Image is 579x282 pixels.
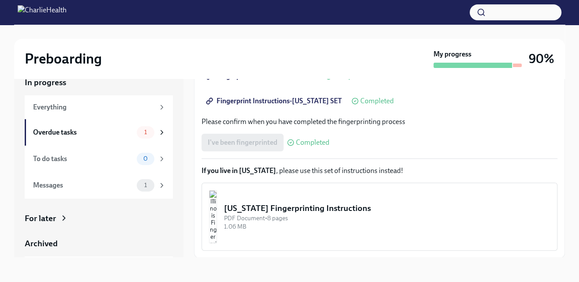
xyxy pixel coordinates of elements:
a: Fingerprint Instructions-[US_STATE] SET [202,92,348,110]
div: 1.06 MB [224,222,550,231]
div: Messages [33,180,133,190]
button: [US_STATE] Fingerprinting InstructionsPDF Document•8 pages1.06 MB [202,183,557,251]
div: Overdue tasks [33,128,133,137]
a: In progress [25,77,173,88]
img: CharlieHealth [18,5,67,19]
strong: If you live in [US_STATE] [202,166,276,175]
div: To do tasks [33,154,133,164]
h3: 90% [529,51,554,67]
strong: My progress [433,49,471,59]
span: 1 [139,129,152,135]
img: Illinois Fingerprinting Instructions [209,190,217,243]
div: For later [25,213,56,224]
p: Please confirm when you have completed the fingerprinting process [202,117,557,127]
div: [US_STATE] Fingerprinting Instructions [224,203,550,214]
a: To do tasks0 [25,146,173,172]
a: Overdue tasks1 [25,119,173,146]
h2: Preboarding [25,50,102,68]
a: Messages1 [25,172,173,199]
a: Archived [25,238,173,249]
a: For later [25,213,173,224]
div: PDF Document • 8 pages [224,214,550,222]
span: Completed [296,139,329,146]
span: 0 [138,155,153,162]
p: , please use this set of instructions instead! [202,166,557,176]
div: Everything [33,102,154,112]
span: Completed [360,98,394,105]
span: Fingerprint Instructions-[US_STATE] SET [208,97,342,105]
a: Everything [25,95,173,119]
span: Completed [334,73,367,80]
span: 1 [139,182,152,188]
